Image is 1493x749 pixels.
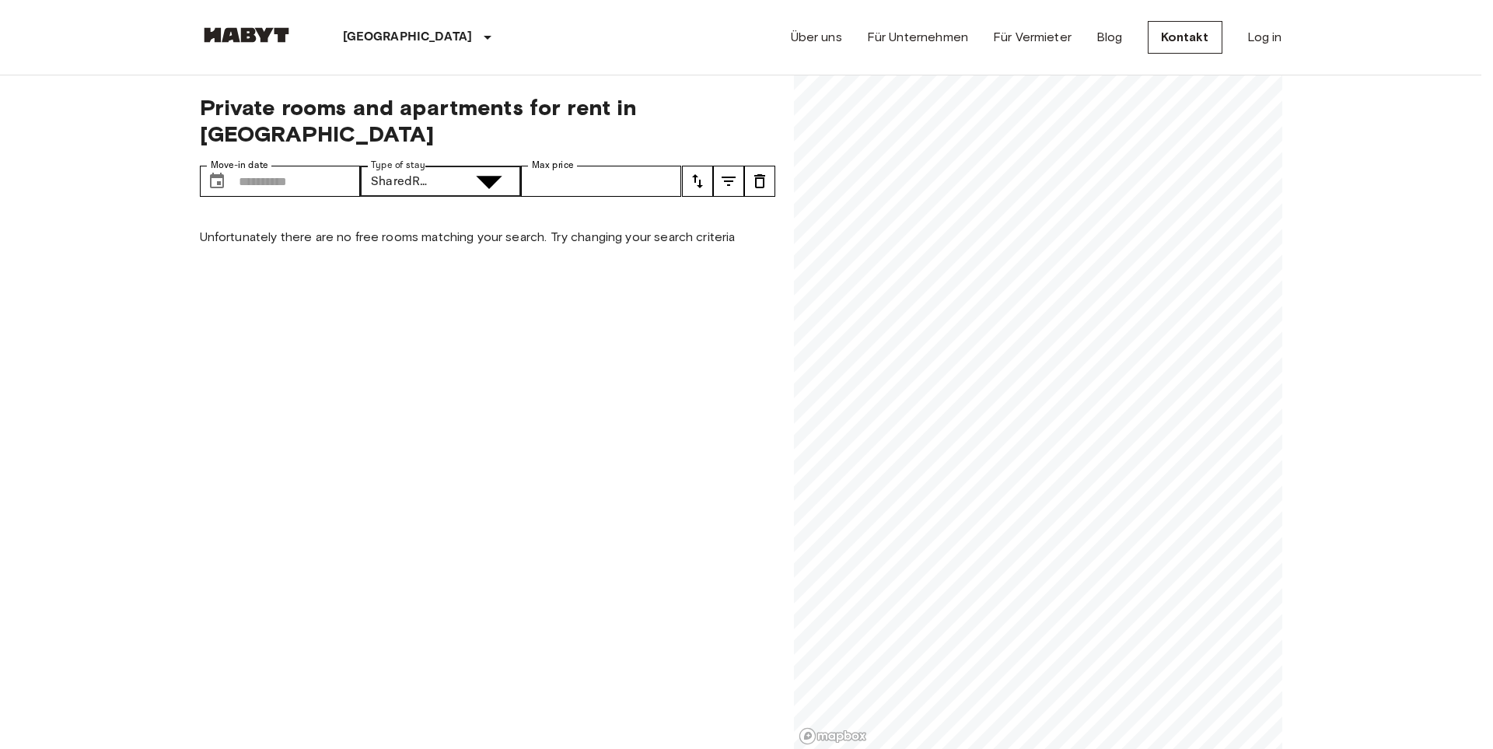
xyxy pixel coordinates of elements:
a: Kontakt [1148,21,1222,54]
button: tune [713,166,744,197]
a: Blog [1096,28,1123,47]
a: Für Unternehmen [867,28,968,47]
a: Für Vermieter [993,28,1072,47]
button: tune [744,166,775,197]
button: Choose date [201,166,233,197]
label: Move-in date [211,159,268,172]
span: Private rooms and apartments for rent in [GEOGRAPHIC_DATA] [200,94,775,147]
label: Type of stay [371,159,425,172]
p: [GEOGRAPHIC_DATA] [343,28,473,47]
a: Log in [1247,28,1282,47]
label: Max price [532,159,574,172]
a: Mapbox logo [799,727,867,745]
button: tune [682,166,713,197]
a: Über uns [791,28,842,47]
img: Habyt [200,27,293,43]
div: SharedRoom [360,166,458,197]
p: Unfortunately there are no free rooms matching your search. Try changing your search criteria [200,228,775,247]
